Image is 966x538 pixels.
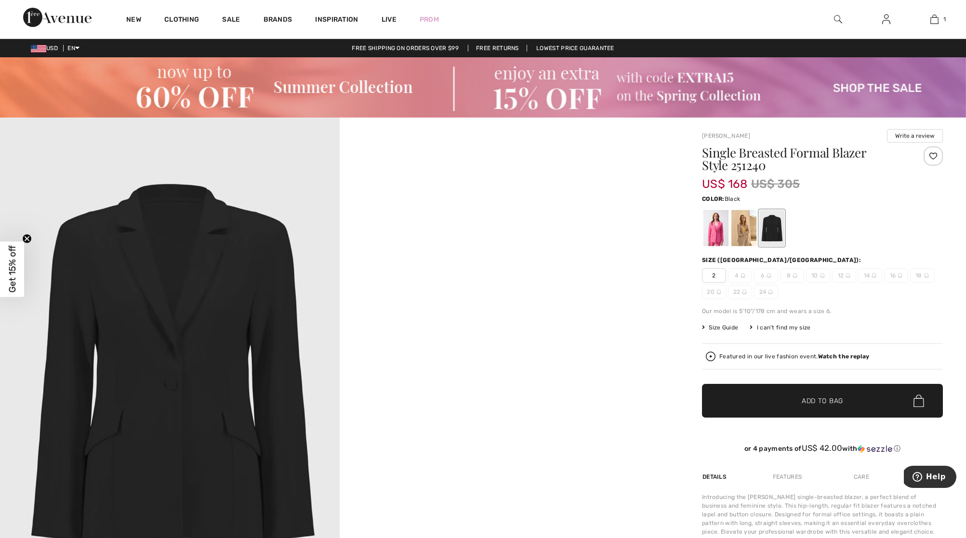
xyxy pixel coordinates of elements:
div: Features [765,468,810,486]
span: 18 [910,268,934,283]
a: Sale [222,15,240,26]
div: Our model is 5'10"/178 cm and wears a size 6. [702,307,943,315]
span: Add to Bag [802,396,843,406]
img: ring-m.svg [872,273,876,278]
img: ring-m.svg [742,289,747,294]
span: 8 [780,268,804,283]
a: Sign In [874,13,898,26]
span: 14 [858,268,882,283]
img: ring-m.svg [767,273,771,278]
div: Black [759,210,784,246]
span: 20 [702,285,726,299]
a: Prom [420,14,439,25]
span: Color: [702,196,725,202]
div: Details [702,468,729,486]
video: Your browser does not support the video tag. [340,118,679,287]
img: My Info [882,13,890,25]
span: 2 [702,268,726,283]
img: ring-m.svg [846,273,850,278]
strong: Watch the replay [818,353,870,360]
button: Write a review [887,129,943,143]
a: Lowest Price Guarantee [529,45,622,52]
div: I can't find my size [750,323,810,332]
a: Live [382,14,397,25]
img: US Dollar [31,45,46,52]
div: Featured in our live fashion event. [719,354,869,360]
div: Care [846,468,877,486]
img: Watch the replay [706,352,715,361]
img: ring-m.svg [793,273,797,278]
button: Add to Bag [702,384,943,418]
span: 4 [728,268,752,283]
span: US$ 42.00 [802,443,843,453]
span: Size Guide [702,323,738,332]
a: Brands [264,15,292,26]
span: US$ 305 [751,175,800,193]
img: Bag.svg [913,395,924,407]
span: 16 [884,268,908,283]
img: ring-m.svg [716,289,721,294]
span: Inspiration [315,15,358,26]
h1: Single Breasted Formal Blazer Style 251240 [702,146,903,171]
span: Get 15% off [7,246,18,293]
div: Dune [731,210,756,246]
img: 1ère Avenue [23,8,92,27]
a: New [126,15,141,26]
span: USD [31,45,62,52]
div: or 4 payments of with [702,444,943,453]
button: Close teaser [22,234,32,243]
img: ring-m.svg [741,273,745,278]
a: Free Returns [468,45,527,52]
img: ring-m.svg [768,289,773,294]
iframe: Opens a widget where you can find more information [904,466,956,490]
a: [PERSON_NAME] [702,132,750,139]
a: Free shipping on orders over $99 [344,45,466,52]
a: Clothing [164,15,199,26]
span: 22 [728,285,752,299]
span: 24 [754,285,778,299]
a: 1 [911,13,958,25]
span: EN [67,45,79,52]
span: 10 [806,268,830,283]
div: Introducing the [PERSON_NAME] single-breasted blazer, a perfect blend of business and feminine st... [702,493,943,536]
img: ring-m.svg [820,273,825,278]
img: ring-m.svg [924,273,929,278]
span: 12 [832,268,856,283]
img: My Bag [930,13,939,25]
span: US$ 168 [702,168,747,191]
span: 1 [943,15,946,24]
img: ring-m.svg [898,273,902,278]
div: Bubble gum [703,210,728,246]
span: Black [725,196,741,202]
img: search the website [834,13,842,25]
span: 6 [754,268,778,283]
img: Sezzle [858,445,892,453]
div: Size ([GEOGRAPHIC_DATA]/[GEOGRAPHIC_DATA]): [702,256,863,264]
div: or 4 payments ofUS$ 42.00withSezzle Click to learn more about Sezzle [702,444,943,457]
